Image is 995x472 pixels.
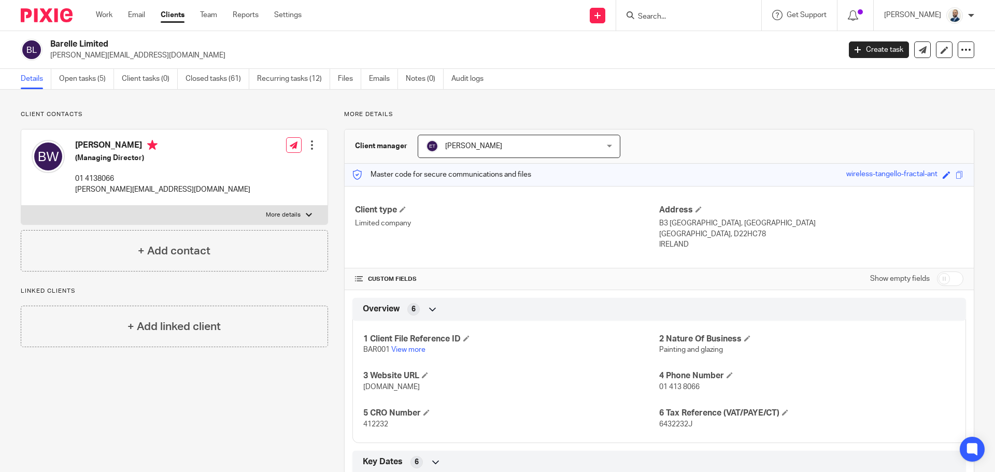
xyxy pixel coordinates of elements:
[884,10,941,20] p: [PERSON_NAME]
[415,457,419,467] span: 6
[75,153,250,163] h5: (Managing Director)
[138,243,210,259] h4: + Add contact
[355,141,407,151] h3: Client manager
[344,110,974,119] p: More details
[637,12,730,22] input: Search
[787,11,827,19] span: Get Support
[21,8,73,22] img: Pixie
[355,275,659,283] h4: CUSTOM FIELDS
[659,383,700,391] span: 01 413 8066
[147,140,158,150] i: Primary
[363,346,390,353] span: BAR001
[849,41,909,58] a: Create task
[870,274,930,284] label: Show empty fields
[659,408,955,419] h4: 6 Tax Reference (VAT/PAYE/CT)
[451,69,491,89] a: Audit logs
[266,211,301,219] p: More details
[363,304,400,314] span: Overview
[21,287,328,295] p: Linked clients
[363,370,659,381] h4: 3 Website URL
[257,69,330,89] a: Recurring tasks (12)
[659,346,723,353] span: Painting and glazing
[355,205,659,216] h4: Client type
[233,10,259,20] a: Reports
[75,140,250,153] h4: [PERSON_NAME]
[127,319,221,335] h4: + Add linked client
[363,334,659,345] h4: 1 Client File Reference ID
[96,10,112,20] a: Work
[274,10,302,20] a: Settings
[659,239,963,250] p: IRELAND
[122,69,178,89] a: Client tasks (0)
[59,69,114,89] a: Open tasks (5)
[21,69,51,89] a: Details
[200,10,217,20] a: Team
[161,10,184,20] a: Clients
[659,218,963,228] p: B3 [GEOGRAPHIC_DATA], [GEOGRAPHIC_DATA]
[369,69,398,89] a: Emails
[186,69,249,89] a: Closed tasks (61)
[21,39,42,61] img: svg%3E
[363,456,403,467] span: Key Dates
[128,10,145,20] a: Email
[21,110,328,119] p: Client contacts
[363,408,659,419] h4: 5 CRO Number
[659,370,955,381] h4: 4 Phone Number
[363,383,420,391] span: [DOMAIN_NAME]
[50,39,677,50] h2: Barelle Limited
[406,69,444,89] a: Notes (0)
[32,140,65,173] img: svg%3E
[50,50,833,61] p: [PERSON_NAME][EMAIL_ADDRESS][DOMAIN_NAME]
[411,304,416,314] span: 6
[445,142,502,150] span: [PERSON_NAME]
[363,421,388,428] span: 412232
[426,140,438,152] img: svg%3E
[75,174,250,184] p: 01 4138066
[659,229,963,239] p: [GEOGRAPHIC_DATA], D22HC78
[659,421,692,428] span: 6432232J
[338,69,361,89] a: Files
[391,346,425,353] a: View more
[355,218,659,228] p: Limited company
[659,205,963,216] h4: Address
[75,184,250,195] p: [PERSON_NAME][EMAIL_ADDRESS][DOMAIN_NAME]
[946,7,963,24] img: Mark%20LI%20profiler.png
[659,334,955,345] h4: 2 Nature Of Business
[846,169,937,181] div: wireless-tangello-fractal-ant
[352,169,531,180] p: Master code for secure communications and files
